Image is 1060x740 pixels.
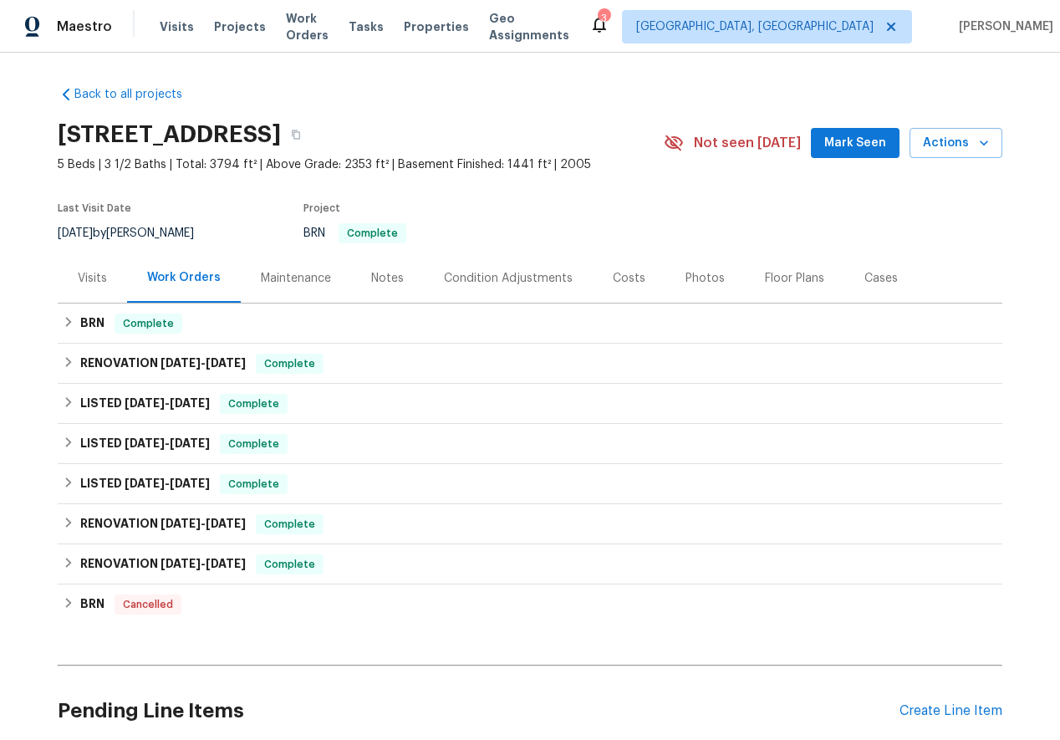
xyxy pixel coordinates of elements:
[80,554,246,574] h6: RENOVATION
[214,18,266,35] span: Projects
[116,315,181,332] span: Complete
[636,18,874,35] span: [GEOGRAPHIC_DATA], [GEOGRAPHIC_DATA]
[80,314,104,334] h6: BRN
[125,477,210,489] span: -
[598,10,609,27] div: 3
[303,203,340,213] span: Project
[303,227,406,239] span: BRN
[58,384,1002,424] div: LISTED [DATE]-[DATE]Complete
[58,544,1002,584] div: RENOVATION [DATE]-[DATE]Complete
[257,556,322,573] span: Complete
[910,128,1002,159] button: Actions
[58,126,281,143] h2: [STREET_ADDRESS]
[206,518,246,529] span: [DATE]
[58,504,1002,544] div: RENOVATION [DATE]-[DATE]Complete
[685,270,725,287] div: Photos
[340,228,405,238] span: Complete
[765,270,824,287] div: Floor Plans
[170,437,210,449] span: [DATE]
[222,476,286,492] span: Complete
[160,18,194,35] span: Visits
[206,558,246,569] span: [DATE]
[222,436,286,452] span: Complete
[80,434,210,454] h6: LISTED
[58,156,664,173] span: 5 Beds | 3 1/2 Baths | Total: 3794 ft² | Above Grade: 2353 ft² | Basement Finished: 1441 ft² | 2005
[58,464,1002,504] div: LISTED [DATE]-[DATE]Complete
[824,133,886,154] span: Mark Seen
[147,269,221,286] div: Work Orders
[489,10,569,43] span: Geo Assignments
[444,270,573,287] div: Condition Adjustments
[58,424,1002,464] div: LISTED [DATE]-[DATE]Complete
[281,120,311,150] button: Copy Address
[952,18,1053,35] span: [PERSON_NAME]
[257,355,322,372] span: Complete
[923,133,989,154] span: Actions
[58,203,131,213] span: Last Visit Date
[404,18,469,35] span: Properties
[125,437,210,449] span: -
[170,477,210,489] span: [DATE]
[58,86,218,103] a: Back to all projects
[286,10,329,43] span: Work Orders
[116,596,180,613] span: Cancelled
[161,518,246,529] span: -
[161,357,246,369] span: -
[864,270,898,287] div: Cases
[58,344,1002,384] div: RENOVATION [DATE]-[DATE]Complete
[80,595,104,615] h6: BRN
[78,270,107,287] div: Visits
[80,514,246,534] h6: RENOVATION
[257,516,322,533] span: Complete
[161,558,201,569] span: [DATE]
[80,354,246,374] h6: RENOVATION
[161,558,246,569] span: -
[811,128,899,159] button: Mark Seen
[613,270,645,287] div: Costs
[80,474,210,494] h6: LISTED
[125,437,165,449] span: [DATE]
[899,703,1002,719] div: Create Line Item
[206,357,246,369] span: [DATE]
[170,397,210,409] span: [DATE]
[161,518,201,529] span: [DATE]
[261,270,331,287] div: Maintenance
[125,397,165,409] span: [DATE]
[694,135,801,151] span: Not seen [DATE]
[125,477,165,489] span: [DATE]
[161,357,201,369] span: [DATE]
[222,396,286,412] span: Complete
[58,584,1002,625] div: BRN Cancelled
[58,223,214,243] div: by [PERSON_NAME]
[58,227,93,239] span: [DATE]
[57,18,112,35] span: Maestro
[349,21,384,33] span: Tasks
[371,270,404,287] div: Notes
[80,394,210,414] h6: LISTED
[58,304,1002,344] div: BRN Complete
[125,397,210,409] span: -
